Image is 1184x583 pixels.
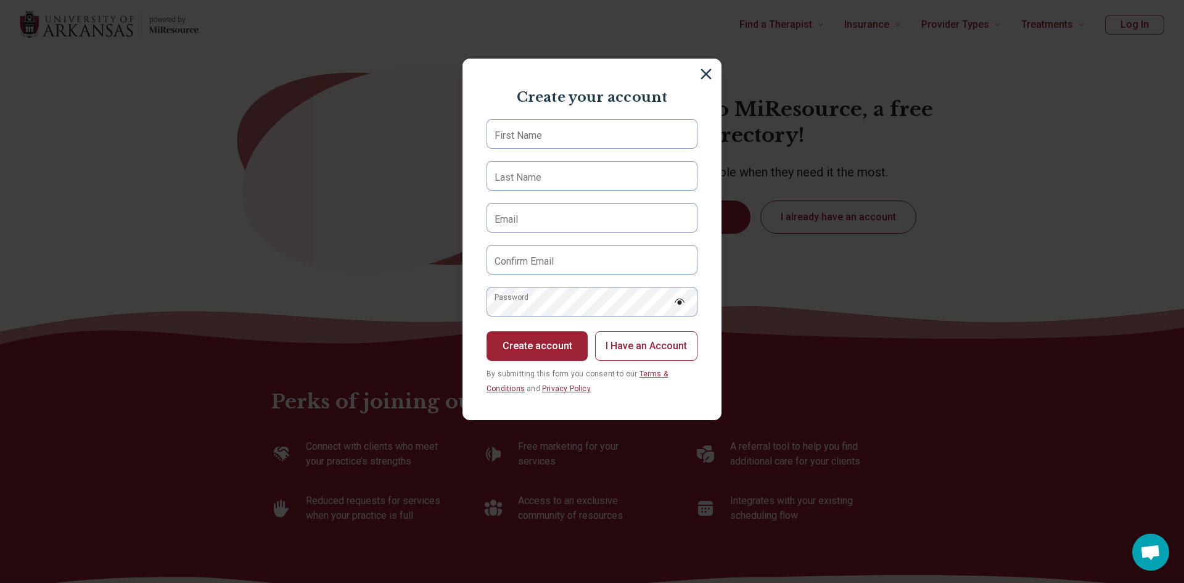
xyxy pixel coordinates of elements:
label: Email [495,212,518,227]
img: password [674,299,685,305]
label: Password [495,292,528,303]
button: Create account [487,331,588,361]
label: Last Name [495,170,541,185]
label: Confirm Email [495,254,554,269]
label: First Name [495,128,542,143]
span: By submitting this form you consent to our and [487,370,668,393]
a: Privacy Policy [542,384,591,393]
button: I Have an Account [595,331,697,361]
p: Create your account [475,88,709,107]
